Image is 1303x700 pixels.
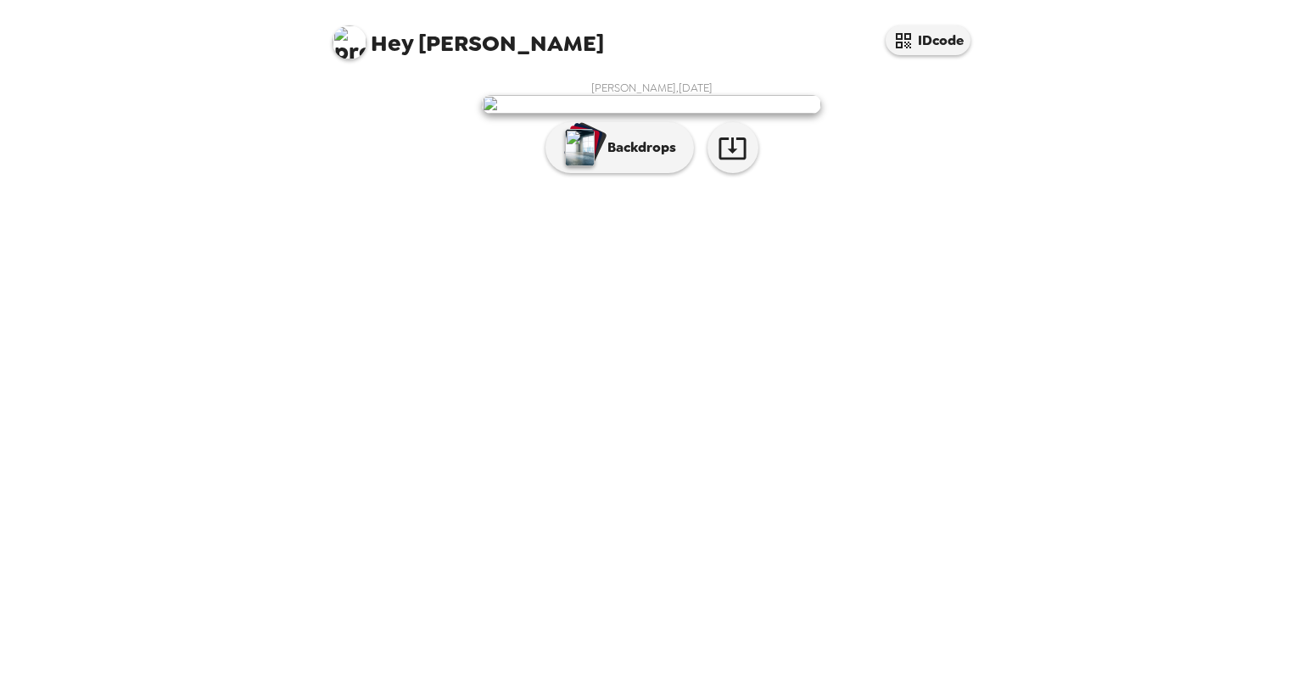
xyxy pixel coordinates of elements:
[591,81,713,95] span: [PERSON_NAME] , [DATE]
[599,137,676,158] p: Backdrops
[371,28,413,59] span: Hey
[333,25,366,59] img: profile pic
[545,122,694,173] button: Backdrops
[886,25,970,55] button: IDcode
[333,17,604,55] span: [PERSON_NAME]
[482,95,821,114] img: user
